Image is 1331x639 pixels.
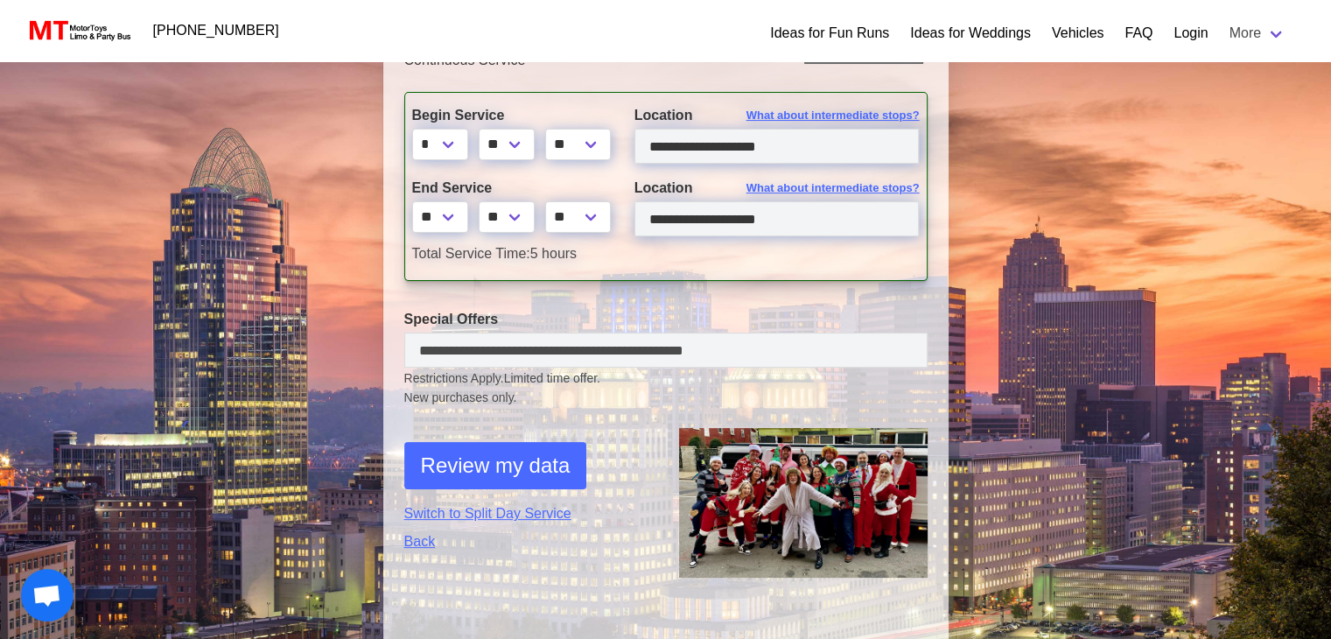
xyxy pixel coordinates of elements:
img: MotorToys Logo [25,18,132,43]
label: Special Offers [404,309,928,330]
label: Begin Service [412,105,608,126]
span: Location [634,108,693,123]
div: 5 hours [399,243,933,264]
small: Restrictions Apply. [404,371,928,407]
a: More [1219,16,1296,51]
span: Limited time offer. [504,369,600,388]
label: End Service [412,178,608,199]
a: Ideas for Fun Runs [770,23,889,44]
span: Total Service Time: [412,246,530,261]
a: Back [404,531,653,552]
span: Location [634,180,693,195]
div: Open chat [21,569,74,621]
span: What about intermediate stops? [746,107,920,124]
a: FAQ [1124,23,1152,44]
a: Login [1173,23,1208,44]
button: Review my data [404,442,587,489]
span: Review my data [421,450,571,481]
a: Vehicles [1052,23,1104,44]
span: New purchases only. [404,389,928,407]
span: What about intermediate stops? [746,179,920,197]
a: Ideas for Weddings [910,23,1031,44]
a: Switch to Split Day Service [404,503,653,524]
a: [PHONE_NUMBER] [143,13,290,48]
img: 1.png [679,428,928,577]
